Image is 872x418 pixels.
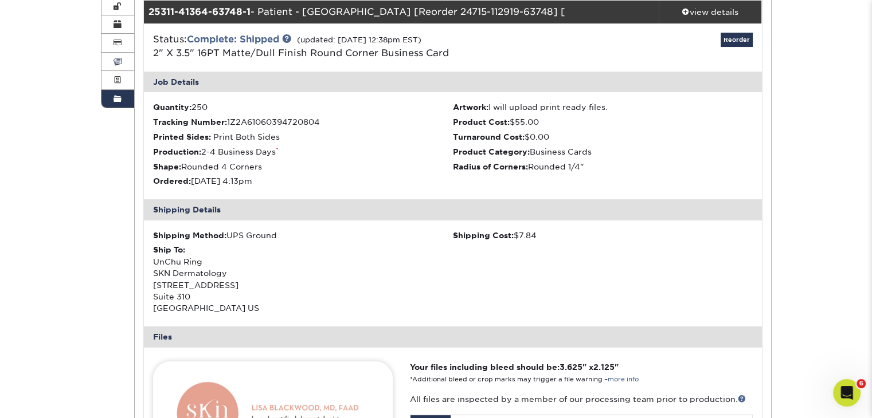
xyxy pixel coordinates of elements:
strong: Tracking Number: [153,117,227,127]
strong: Product Category: [453,147,530,156]
div: Should you have any questions, please utilize our chat feature. We look forward to serving you! [18,247,179,281]
li: 250 [153,101,453,113]
strong: Turnaround Cost: [453,132,525,141]
b: Past Order Files Will Not Transfer: [22,80,154,100]
div: Files [144,326,762,347]
div: While your order history will remain accessible, artwork files from past orders will not carry ov... [18,79,179,147]
li: Rounded 1/4" [453,161,753,172]
button: Gif picker [36,330,45,340]
a: Complete: Shipped [187,34,279,45]
li: $0.00 [453,131,753,143]
a: Reorder [721,33,753,47]
span: 2" X 3.5" 16PT Matte/Dull Finish Round Corner Business Card [153,48,449,58]
h1: Primoprint [88,6,136,14]
span: 3.625 [560,362,582,372]
div: Customer Service Hours; 9 am-5 pm EST [18,287,179,309]
strong: Artwork: [453,102,488,112]
strong: Printed Sides: [153,132,211,141]
strong: Production: [153,147,201,156]
strong: Ship To: [153,245,185,254]
p: All files are inspected by a member of our processing team prior to production. [410,393,752,405]
li: Rounded 4 Corners [153,161,453,172]
li: Business Cards [453,146,753,157]
iframe: Google Customer Reviews [3,383,97,414]
strong: Product Cost: [453,117,510,127]
strong: Ordered: [153,176,191,186]
button: Send a message… [195,326,215,344]
div: $7.84 [453,230,753,241]
a: more info [608,376,639,383]
iframe: Intercom live chat [833,379,861,407]
button: Home [200,5,222,26]
li: $55.00 [453,116,753,128]
li: 2-4 Business Days [153,146,453,157]
strong: Radius of Corners: [453,162,528,171]
small: (updated: [DATE] 12:38pm EST) [297,36,421,44]
a: view details [659,1,762,23]
span: 6 [857,379,866,388]
div: To ensure a smooth transition, we encourage you to log in to your account and download any files ... [18,152,179,242]
p: A few minutes [97,14,150,26]
textarea: Message… [10,306,220,326]
button: Upload attachment [54,330,64,340]
li: I will upload print ready files. [453,101,753,113]
strong: Your files including bleed should be: " x " [410,362,619,372]
span: Print Both Sides [213,132,280,141]
strong: Quantity: [153,102,191,112]
div: UPS Ground [153,230,453,241]
strong: Shipping Cost: [453,231,514,240]
div: Status: [144,33,556,60]
button: Emoji picker [18,330,27,340]
strong: Shipping Method: [153,231,226,240]
div: UnChu Ring SKN Dermatology [STREET_ADDRESS] Suite 310 [GEOGRAPHIC_DATA] US [153,244,453,314]
li: [DATE] 4:13pm [153,175,453,187]
span: 1Z2A61060394720804 [227,117,320,127]
div: Job Details [144,72,762,92]
strong: Shape: [153,162,181,171]
small: *Additional bleed or crop marks may trigger a file warning – [410,376,639,383]
strong: 25311-41364-63748-1 [148,6,251,17]
div: - Patient - [GEOGRAPHIC_DATA] [Reorder 24715-112919-63748] [ [144,1,659,23]
span: 2.125 [593,362,615,372]
div: Shipping Details [144,199,762,220]
div: view details [659,6,762,18]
